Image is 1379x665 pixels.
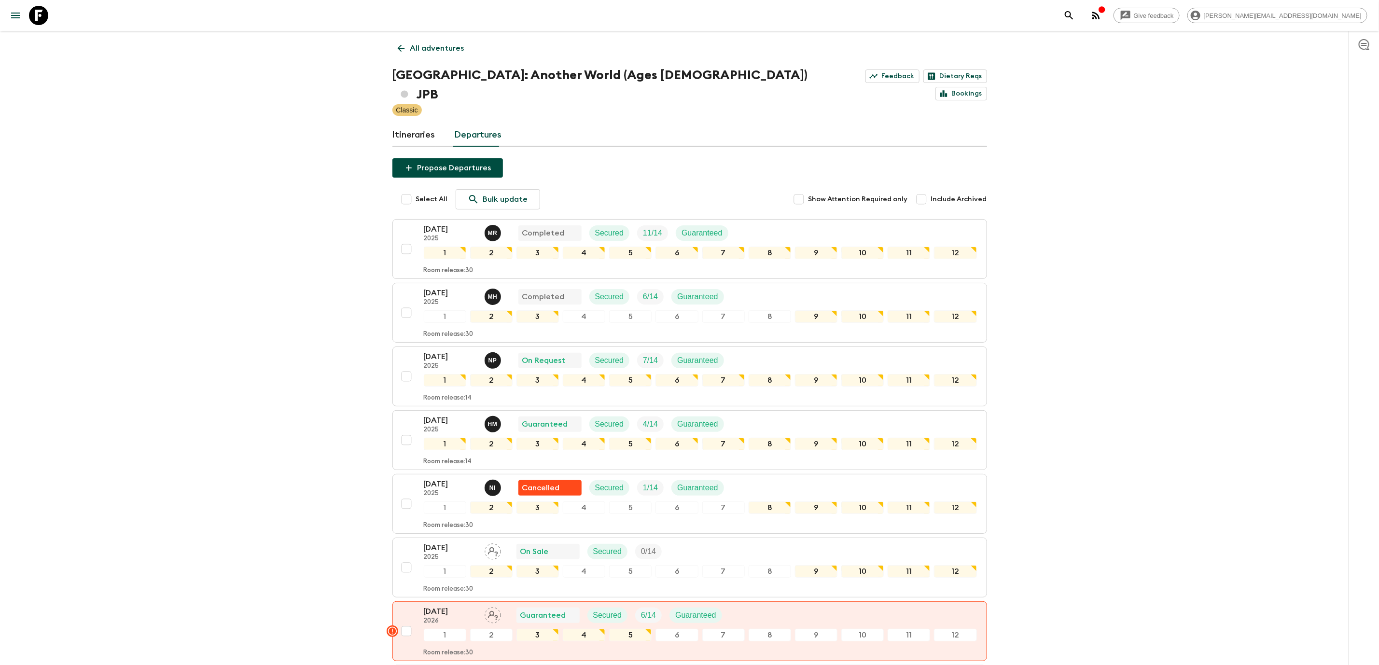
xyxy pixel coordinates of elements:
div: 3 [516,501,559,514]
p: H M [488,420,498,428]
div: 2 [470,501,513,514]
h1: [GEOGRAPHIC_DATA]: Another World (Ages [DEMOGRAPHIC_DATA]) JPB [392,66,817,104]
div: 1 [424,310,466,323]
p: [DATE] [424,415,477,426]
div: 12 [934,565,976,578]
div: 1 [424,501,466,514]
div: 3 [516,565,559,578]
div: Trip Fill [635,608,662,623]
div: 3 [516,247,559,259]
p: Guaranteed [522,418,568,430]
a: All adventures [392,39,470,58]
p: Secured [593,546,622,557]
a: Bulk update [456,189,540,209]
div: 3 [516,310,559,323]
p: 1 / 14 [643,482,658,494]
div: 7 [702,501,745,514]
p: 6 / 14 [641,610,656,621]
p: 2025 [424,426,477,434]
div: 4 [563,629,605,641]
button: [DATE]2026Assign pack leaderGuaranteedSecuredTrip FillGuaranteed123456789101112Room release:30 [392,601,987,661]
p: Room release: 30 [424,267,474,275]
div: 10 [841,310,884,323]
p: 6 / 14 [643,291,658,303]
div: 11 [888,374,930,387]
div: 11 [888,565,930,578]
p: [DATE] [424,287,477,299]
div: 12 [934,310,976,323]
p: Completed [522,227,565,239]
button: search adventures [1059,6,1079,25]
div: 3 [516,629,559,641]
p: Secured [595,227,624,239]
p: Cancelled [522,482,560,494]
a: Departures [455,124,502,147]
div: Flash Pack cancellation [518,480,582,496]
p: Secured [595,355,624,366]
div: 5 [609,247,652,259]
div: 5 [609,374,652,387]
div: Secured [587,544,628,559]
div: 12 [934,438,976,450]
p: Guaranteed [520,610,566,621]
div: 6 [655,310,698,323]
div: 4 [563,310,605,323]
p: Completed [522,291,565,303]
div: Trip Fill [635,544,662,559]
div: 10 [841,247,884,259]
div: 3 [516,438,559,450]
div: 3 [516,374,559,387]
div: 1 [424,629,466,641]
div: 2 [470,247,513,259]
div: 11 [888,501,930,514]
span: Naoya Ishida [485,483,503,490]
div: 10 [841,374,884,387]
p: 2025 [424,490,477,498]
div: 10 [841,501,884,514]
button: [DATE]2025Mayumi HosokawaCompletedSecuredTrip FillGuaranteed123456789101112Room release:30 [392,283,987,343]
span: Select All [416,194,448,204]
p: On Sale [520,546,549,557]
div: 1 [424,247,466,259]
p: Guaranteed [682,227,723,239]
div: 7 [702,374,745,387]
div: 9 [795,565,837,578]
div: Secured [589,225,630,241]
div: 4 [563,438,605,450]
div: 8 [749,374,791,387]
div: 6 [655,247,698,259]
p: Guaranteed [677,482,718,494]
div: 9 [795,247,837,259]
span: [PERSON_NAME][EMAIL_ADDRESS][DOMAIN_NAME] [1198,12,1367,19]
div: 5 [609,501,652,514]
p: Secured [593,610,622,621]
p: Guaranteed [677,355,718,366]
div: 1 [424,374,466,387]
p: On Request [522,355,566,366]
p: 2025 [424,235,477,243]
div: Trip Fill [637,289,664,305]
div: 2 [470,438,513,450]
div: 7 [702,438,745,450]
p: Guaranteed [677,291,718,303]
div: 11 [888,310,930,323]
div: 6 [655,374,698,387]
div: 6 [655,565,698,578]
div: 10 [841,629,884,641]
div: 1 [424,565,466,578]
div: 2 [470,629,513,641]
div: 7 [702,247,745,259]
p: Room release: 30 [424,522,474,529]
a: Itineraries [392,124,435,147]
div: Secured [589,480,630,496]
p: 2025 [424,362,477,370]
button: [DATE]2025Naoko PogedeOn RequestSecuredTrip FillGuaranteed123456789101112Room release:14 [392,346,987,406]
div: 8 [749,310,791,323]
div: 8 [749,438,791,450]
p: N P [488,357,497,364]
p: 4 / 14 [643,418,658,430]
div: 2 [470,565,513,578]
div: 10 [841,565,884,578]
div: 9 [795,438,837,450]
div: 11 [888,438,930,450]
